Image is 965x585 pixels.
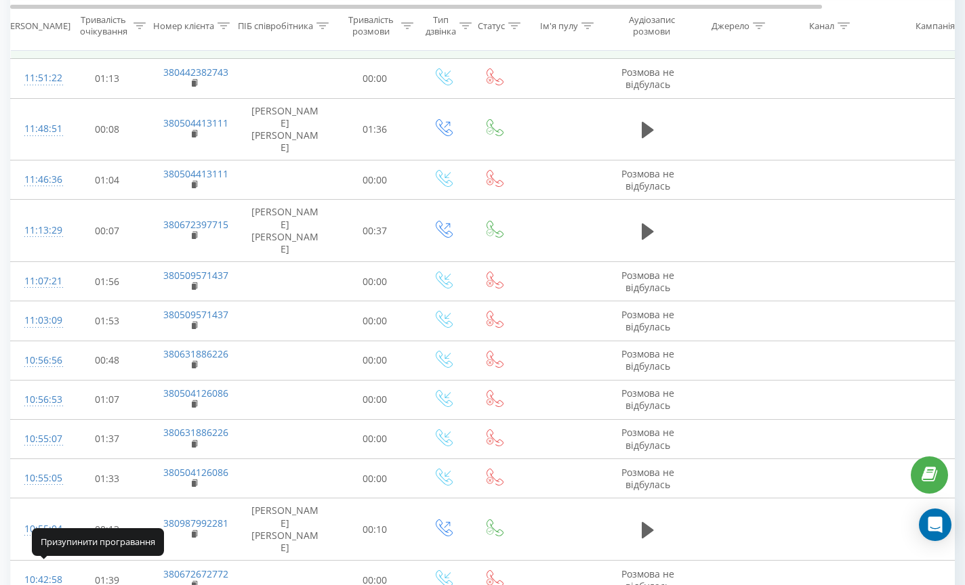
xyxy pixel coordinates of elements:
div: Ім'я пулу [540,20,578,31]
span: Розмова не відбулась [621,387,674,412]
a: 380504413111 [163,167,228,180]
td: 00:10 [333,498,417,561]
td: 01:04 [65,160,150,200]
td: 00:07 [65,200,150,262]
div: 10:55:05 [24,465,52,492]
div: Канал [809,20,834,31]
td: 01:33 [65,459,150,498]
td: 01:13 [65,59,150,98]
a: 380504413111 [163,116,228,129]
div: 10:56:56 [24,347,52,374]
span: Розмова не відбулась [621,347,674,372]
a: 380509571437 [163,308,228,321]
a: 380987992281 [163,517,228,529]
div: Номер клієнта [153,20,214,31]
td: [PERSON_NAME] [PERSON_NAME] [238,98,333,160]
a: 380442382743 [163,66,228,79]
span: Розмова не відбулась [621,308,674,333]
span: Розмова не відбулась [621,26,674,51]
td: 00:00 [333,160,417,200]
td: 01:36 [333,98,417,160]
td: 00:00 [333,419,417,458]
div: Кампанія [916,20,955,31]
a: 380672397715 [163,218,228,231]
td: 00:00 [333,341,417,380]
div: 11:46:36 [24,167,52,193]
div: Тривалість очікування [77,14,130,37]
div: 11:48:51 [24,116,52,142]
td: 01:53 [65,301,150,341]
a: 380509571437 [163,269,228,282]
td: 00:00 [333,262,417,301]
td: 01:56 [65,262,150,301]
td: 00:08 [65,98,150,160]
a: 380504126086 [163,466,228,479]
div: 10:56:53 [24,387,52,413]
div: Призупинити програвання [32,528,164,555]
span: Розмова не відбулась [621,66,674,91]
div: Джерело [712,20,750,31]
div: 11:07:21 [24,268,52,295]
td: [PERSON_NAME] [PERSON_NAME] [238,498,333,561]
div: 10:55:07 [24,426,52,452]
div: ПІБ співробітника [238,20,313,31]
span: Розмова не відбулась [621,167,674,192]
div: 11:03:09 [24,307,52,334]
td: 00:00 [333,459,417,498]
div: Аудіозапис розмови [619,14,684,37]
td: 01:37 [65,419,150,458]
a: 380672672772 [163,567,228,580]
td: [PERSON_NAME] [PERSON_NAME] [238,200,333,262]
div: [PERSON_NAME] [2,20,70,31]
div: Тип дзвінка [426,14,456,37]
td: 00:00 [333,380,417,419]
span: Розмова не відбулась [621,269,674,294]
td: 00:48 [65,341,150,380]
div: Статус [478,20,505,31]
a: 380631886226 [163,426,228,439]
span: Розмова не відбулась [621,426,674,451]
a: 380504126086 [163,387,228,399]
div: 11:51:22 [24,65,52,91]
td: 00:37 [333,200,417,262]
td: 00:00 [333,301,417,341]
span: Розмова не відбулась [621,466,674,491]
td: 00:13 [65,498,150,561]
td: 00:00 [333,59,417,98]
a: 380631886226 [163,347,228,360]
div: Тривалість розмови [344,14,398,37]
div: Open Intercom Messenger [919,508,951,541]
td: 01:07 [65,380,150,419]
div: 11:13:29 [24,217,52,244]
div: 10:55:04 [24,516,52,542]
